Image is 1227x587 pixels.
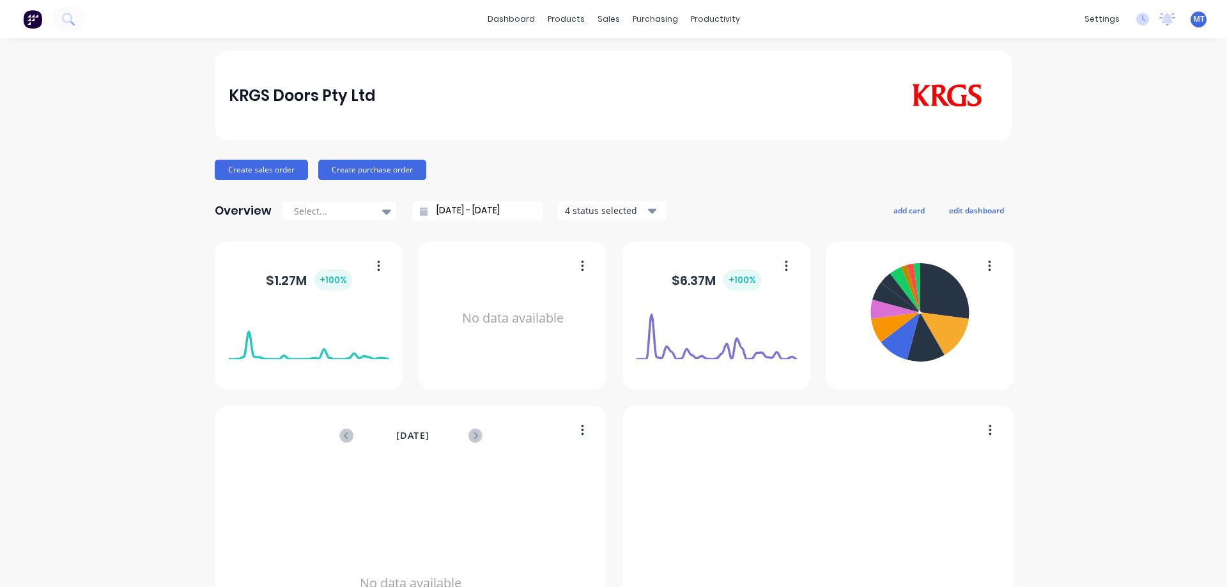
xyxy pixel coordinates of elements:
[433,258,593,379] div: No data available
[396,429,429,443] span: [DATE]
[672,270,761,291] div: $ 6.37M
[481,10,541,29] a: dashboard
[1193,13,1205,25] span: MT
[909,84,985,108] img: KRGS Doors Pty Ltd
[314,270,352,291] div: + 100 %
[684,10,746,29] div: productivity
[215,160,308,180] button: Create sales order
[885,202,933,218] button: add card
[318,160,426,180] button: Create purchase order
[723,270,761,291] div: + 100 %
[558,201,667,220] button: 4 status selected
[941,202,1012,218] button: edit dashboard
[266,270,352,291] div: $ 1.27M
[215,198,272,224] div: Overview
[541,10,591,29] div: products
[1078,10,1126,29] div: settings
[591,10,626,29] div: sales
[626,10,684,29] div: purchasing
[565,204,645,217] div: 4 status selected
[229,83,376,109] div: KRGS Doors Pty Ltd
[23,10,42,29] img: Factory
